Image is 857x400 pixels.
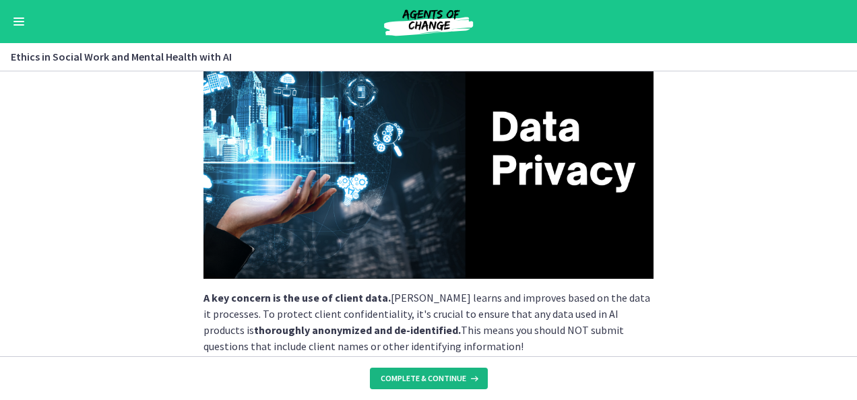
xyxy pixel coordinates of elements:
[254,323,461,337] strong: thoroughly anonymized and de-identified.
[11,48,830,65] h3: Ethics in Social Work and Mental Health with AI
[11,13,27,30] button: Enable menu
[203,26,654,279] img: Slides_for_Title_Slides_for_ChatGPT_and_AI_for_Social_Work.png
[203,291,391,304] strong: A key concern is the use of client data.
[203,290,654,354] p: [PERSON_NAME] learns and improves based on the data it processes. To protect client confidentiali...
[381,373,466,384] span: Complete & continue
[370,368,488,389] button: Complete & continue
[348,5,509,38] img: Agents of Change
